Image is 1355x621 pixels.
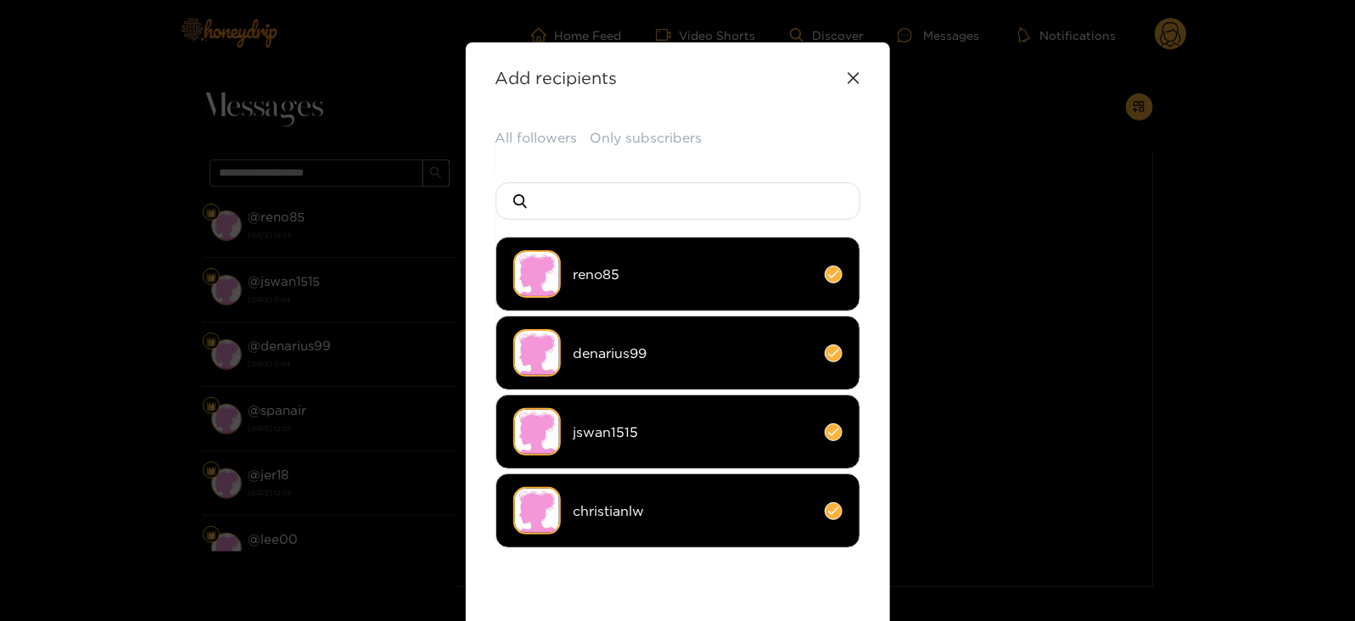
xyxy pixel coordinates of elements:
span: jswan1515 [574,422,812,442]
span: christianlw [574,501,812,521]
img: no-avatar.png [513,408,561,456]
img: no-avatar.png [513,329,561,377]
img: no-avatar.png [513,250,561,298]
strong: Add recipients [496,68,618,87]
button: Only subscribers [591,128,703,148]
span: reno85 [574,265,812,284]
button: All followers [496,128,578,148]
span: denarius99 [574,344,812,363]
img: no-avatar.png [513,487,561,534]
